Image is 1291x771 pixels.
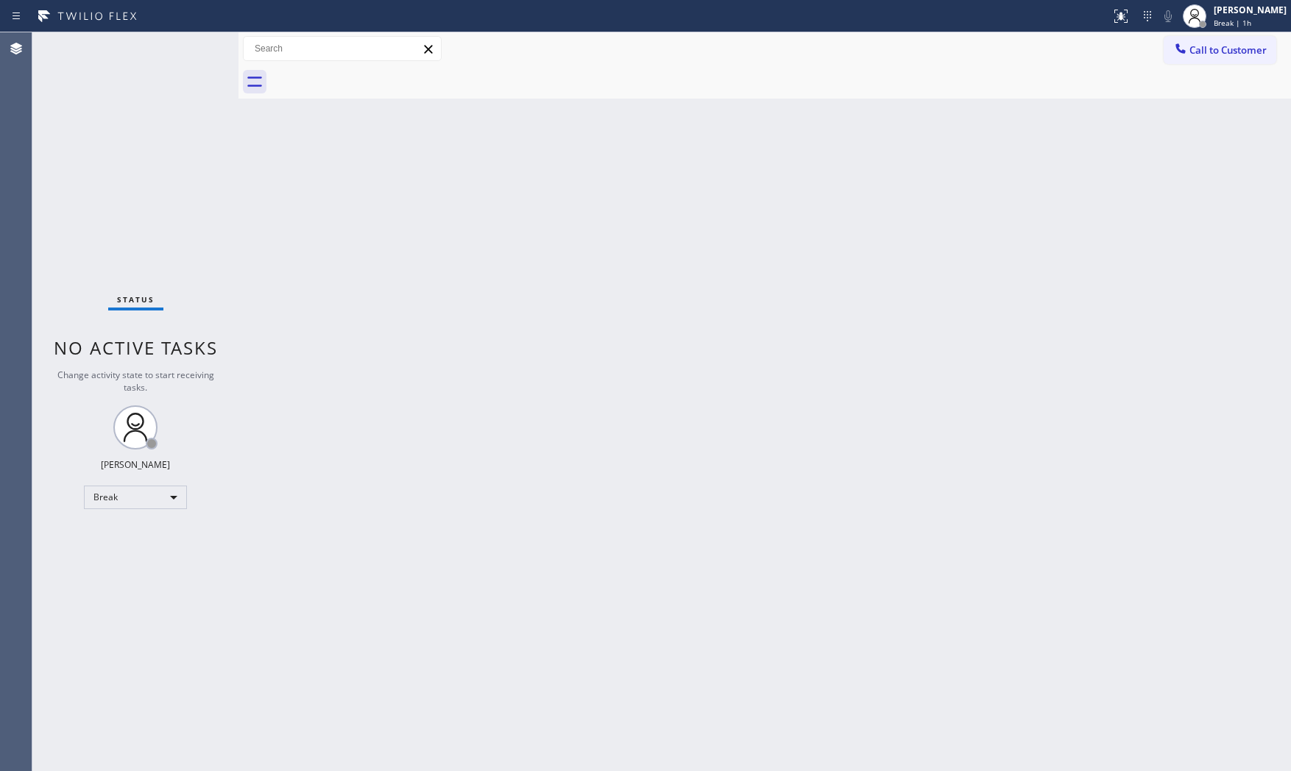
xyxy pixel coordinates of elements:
span: Status [117,294,155,305]
span: Break | 1h [1214,18,1251,28]
span: Change activity state to start receiving tasks. [57,369,214,394]
div: [PERSON_NAME] [101,458,170,471]
button: Mute [1158,6,1178,26]
button: Call to Customer [1164,36,1276,64]
input: Search [244,37,441,60]
span: Call to Customer [1189,43,1267,57]
span: No active tasks [54,335,218,360]
div: Break [84,486,187,509]
div: [PERSON_NAME] [1214,4,1287,16]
